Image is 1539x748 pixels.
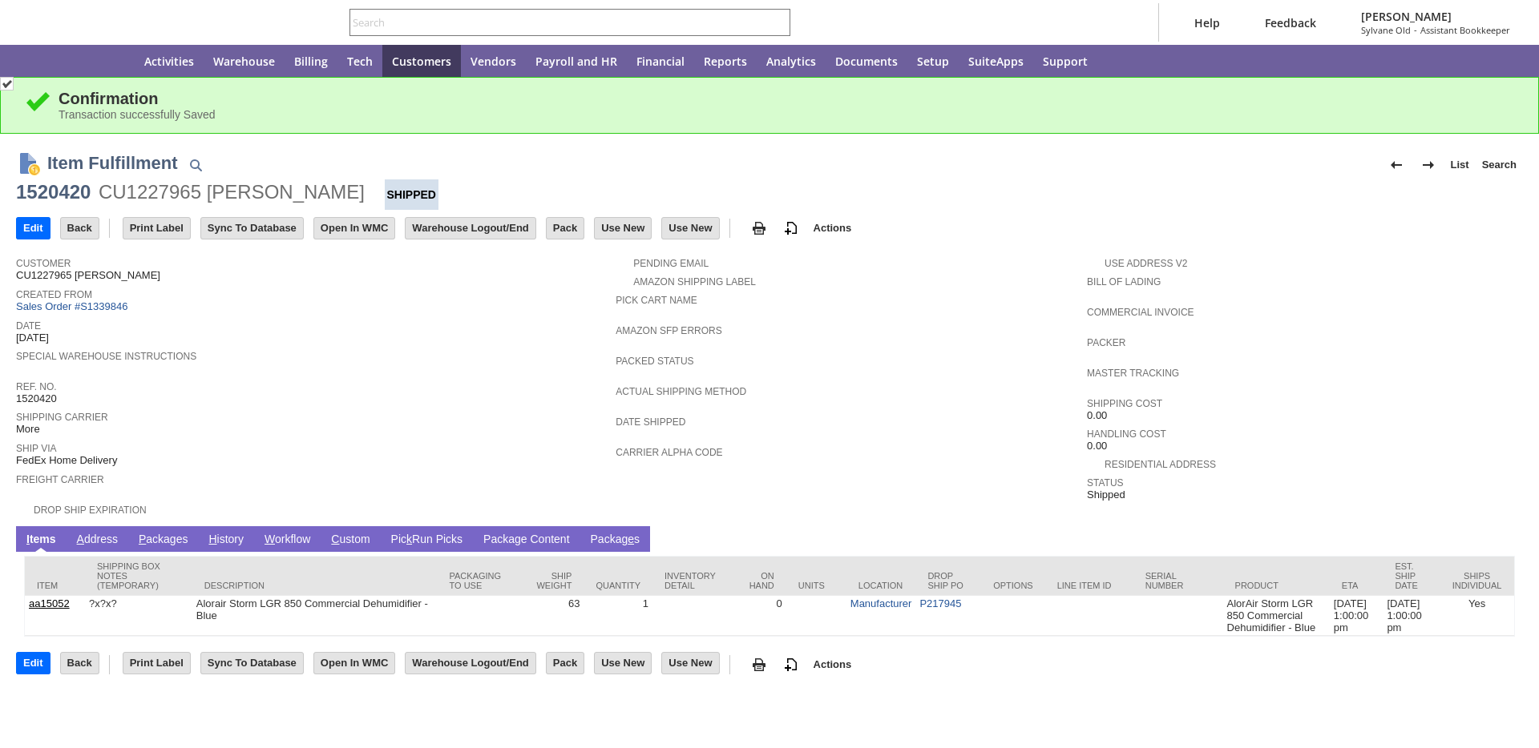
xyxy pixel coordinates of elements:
[526,45,627,77] a: Payroll and HR
[1087,368,1179,379] a: Master Tracking
[704,54,747,69] span: Reports
[16,423,40,436] span: More
[17,653,50,674] input: Edit
[261,533,314,548] a: Workflow
[387,533,467,548] a: PickRun Picks
[285,45,337,77] a: Billing
[633,258,709,269] a: Pending Email
[99,179,365,205] div: CU1227965 [PERSON_NAME]
[798,581,834,590] div: Units
[58,45,96,77] div: Shortcuts
[16,443,56,454] a: Ship Via
[766,54,816,69] span: Analytics
[471,54,516,69] span: Vendors
[265,533,275,545] span: W
[1087,337,1125,348] a: Packer
[34,505,147,516] a: Drop Ship Expiration
[201,653,303,674] input: Sync To Database
[1383,596,1440,636] td: [DATE] 1:00:00 pm
[616,386,746,397] a: Actual Shipping Method
[1452,571,1502,590] div: Ships Individual
[186,155,205,175] img: Quick Find
[633,276,756,288] a: Amazon Shipping Label
[16,351,196,362] a: Special Warehouse Instructions
[1342,581,1371,590] div: ETA
[213,54,275,69] span: Warehouse
[1387,155,1406,175] img: Previous
[77,533,84,545] span: A
[22,533,60,548] a: Items
[1414,24,1417,36] span: -
[97,561,180,590] div: Shipping Box Notes (Temporary)
[662,218,718,239] input: Use New
[16,258,71,269] a: Customer
[204,533,248,548] a: History
[385,179,438,210] div: Shipped
[535,54,617,69] span: Payroll and HR
[331,533,339,545] span: C
[782,655,801,674] img: add-record.svg
[858,581,904,590] div: Location
[1476,152,1523,178] a: Search
[835,54,898,69] span: Documents
[616,356,693,367] a: Packed Status
[1361,24,1411,36] span: Sylvane Old
[1223,596,1330,636] td: AlorAir Storm LGR 850 Commercial Dehumidifier - Blue
[749,219,769,238] img: print.svg
[662,653,718,674] input: Use New
[1145,571,1211,590] div: Serial Number
[461,45,526,77] a: Vendors
[664,571,722,590] div: Inventory Detail
[1395,561,1428,590] div: Est. Ship Date
[826,45,907,77] a: Documents
[59,108,1514,121] div: Transaction successfully Saved
[1330,596,1383,636] td: [DATE] 1:00:00 pm
[1361,9,1510,24] span: [PERSON_NAME]
[993,581,1033,590] div: Options
[1440,596,1514,636] td: Yes
[917,54,949,69] span: Setup
[327,533,374,548] a: Custom
[16,320,41,332] a: Date
[746,571,774,590] div: On Hand
[314,653,395,674] input: Open In WMC
[1087,307,1194,318] a: Commercial Invoice
[1087,489,1125,501] span: Shipped
[16,454,117,467] span: FedEx Home Delivery
[135,533,192,548] a: Packages
[1494,529,1513,549] a: Unrolled view on
[807,222,858,234] a: Actions
[627,45,694,77] a: Financial
[29,597,70,609] a: aa15052
[139,533,146,545] span: P
[547,653,584,674] input: Pack
[1105,459,1216,470] a: Residential Address
[59,90,1514,108] div: Confirmation
[515,533,521,545] span: g
[1420,24,1510,36] span: Assistant Bookkeeper
[584,596,652,636] td: 1
[144,54,194,69] span: Activities
[406,653,535,674] input: Warehouse Logout/End
[26,533,30,545] span: I
[616,447,722,458] a: Carrier Alpha Code
[1087,276,1161,288] a: Bill Of Lading
[927,571,969,590] div: Drop Ship PO
[1419,155,1438,175] img: Next
[294,54,328,69] span: Billing
[29,51,48,70] svg: Recent Records
[347,54,373,69] span: Tech
[587,533,644,548] a: Packages
[636,54,685,69] span: Financial
[782,219,801,238] img: add-record.svg
[314,218,395,239] input: Open In WMC
[73,533,122,548] a: Address
[1057,581,1121,590] div: Line Item ID
[382,45,461,77] a: Customers
[350,13,768,32] input: Search
[450,571,508,590] div: Packaging to Use
[616,295,697,306] a: Pick Cart Name
[532,571,572,590] div: Ship Weight
[807,658,858,670] a: Actions
[520,596,584,636] td: 63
